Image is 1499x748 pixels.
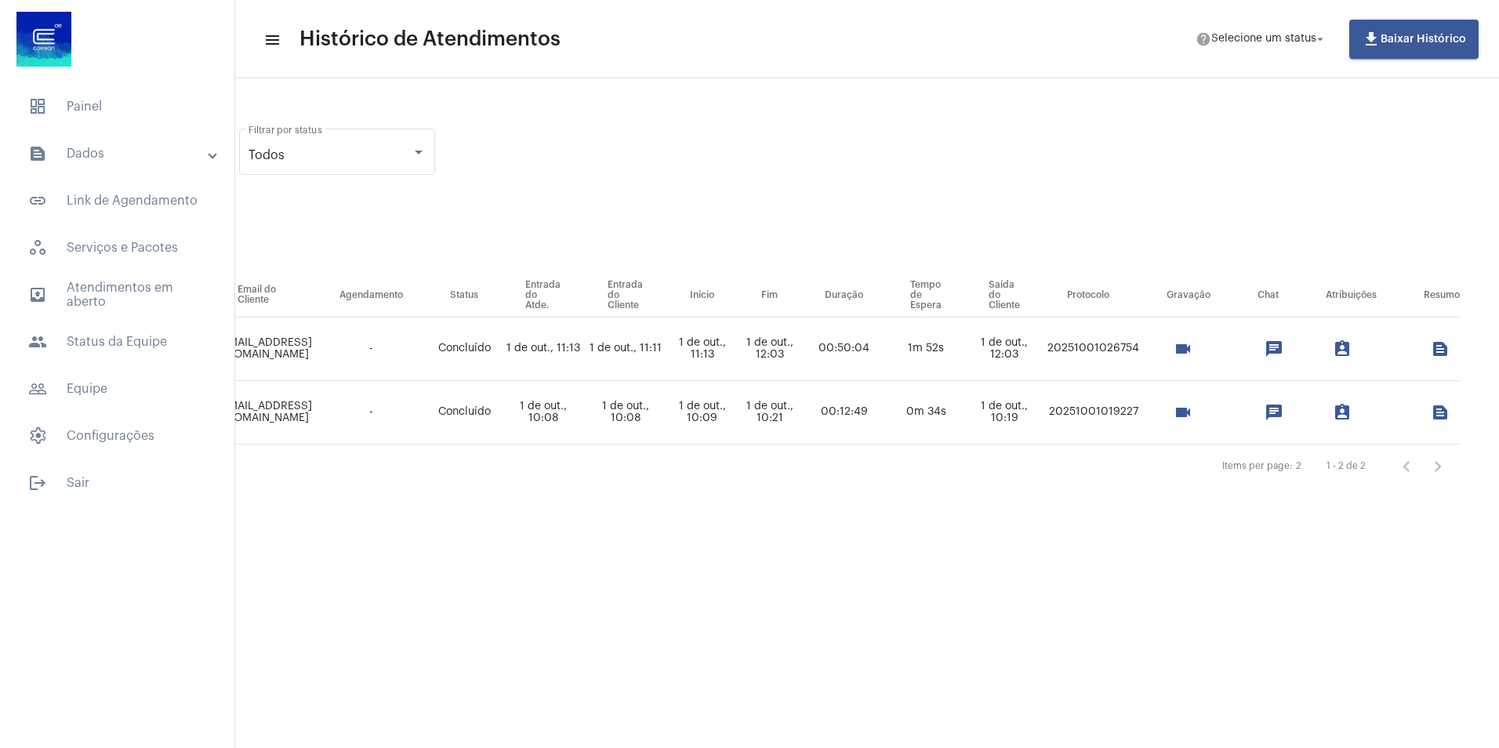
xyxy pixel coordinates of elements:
[1186,24,1337,55] button: Selecione um status
[316,318,426,381] td: -
[1333,403,1352,422] mat-icon: assignment_ind
[1238,333,1298,365] mat-chip-list: selection
[738,274,801,318] th: Fim
[1265,403,1283,422] mat-icon: chat
[965,318,1043,381] td: 1 de out., 12:03
[1391,451,1422,482] button: Página anterior
[13,8,75,71] img: d4669ae0-8c07-2337-4f67-34b0df7f5ae4.jpeg
[1222,461,1293,471] div: Items per page:
[1196,31,1211,47] mat-icon: help
[666,274,738,318] th: Início
[801,274,887,318] th: Duração
[214,318,316,381] td: [EMAIL_ADDRESS][DOMAIN_NAME]
[887,274,965,318] th: Tempo de Espera
[1362,30,1381,49] mat-icon: file_download
[16,182,219,220] span: Link de Agendamento
[1302,274,1400,318] th: Atribuições
[584,318,666,381] td: 1 de out., 11:11
[316,381,426,445] td: -
[28,97,47,116] span: sidenav icon
[1043,381,1143,445] td: 20251001019227
[16,417,219,455] span: Configurações
[28,144,47,163] mat-icon: sidenav icon
[666,318,738,381] td: 1 de out., 11:13
[1404,397,1460,428] mat-chip-list: selection
[28,427,47,445] span: sidenav icon
[1327,461,1366,471] div: 1 - 2 de 2
[1043,274,1143,318] th: Protocolo
[16,370,219,408] span: Equipe
[801,318,887,381] td: 00:50:04
[502,381,584,445] td: 1 de out., 10:08
[1234,274,1302,318] th: Chat
[1306,397,1396,428] mat-chip-list: selection
[584,381,666,445] td: 1 de out., 10:08
[738,318,801,381] td: 1 de out., 12:03
[16,88,219,125] span: Painel
[1404,333,1460,365] mat-chip-list: selection
[28,332,47,351] mat-icon: sidenav icon
[1431,403,1450,422] mat-icon: text_snippet_outlined
[316,274,426,318] th: Agendamento
[1296,461,1301,471] div: 2
[263,31,279,49] mat-icon: sidenav icon
[426,381,502,445] td: Concluído
[801,381,887,445] td: 00:12:49
[887,381,965,445] td: 0m 34s
[965,274,1043,318] th: Saída do Cliente
[1422,451,1454,482] button: Próxima página
[1265,340,1283,358] mat-icon: chat
[16,323,219,361] span: Status da Equipe
[584,274,666,318] th: Entrada do Cliente
[965,381,1043,445] td: 1 de out., 10:19
[214,274,316,318] th: Email do Cliente
[1349,20,1479,59] button: Baixar Histórico
[249,149,285,162] span: Todos
[1400,274,1460,318] th: Resumo
[16,464,219,502] span: Sair
[28,238,47,257] span: sidenav icon
[1431,340,1450,358] mat-icon: text_snippet_outlined
[16,229,219,267] span: Serviços e Pacotes
[28,285,47,304] mat-icon: sidenav icon
[502,318,584,381] td: 1 de out., 11:13
[666,381,738,445] td: 1 de out., 10:09
[16,276,219,314] span: Atendimentos em aberto
[426,274,502,318] th: Status
[299,27,561,52] span: Histórico de Atendimentos
[1147,397,1230,428] mat-chip-list: selection
[28,474,47,492] mat-icon: sidenav icon
[1147,333,1230,365] mat-chip-list: selection
[1043,318,1143,381] td: 20251001026754
[1333,340,1352,358] mat-icon: assignment_ind
[1306,333,1396,365] mat-chip-list: selection
[1174,340,1192,358] mat-icon: videocam
[1362,34,1466,45] span: Baixar Histórico
[28,191,47,210] mat-icon: sidenav icon
[28,379,47,398] mat-icon: sidenav icon
[214,381,316,445] td: [EMAIL_ADDRESS][DOMAIN_NAME]
[28,144,209,163] mat-panel-title: Dados
[1174,403,1192,422] mat-icon: videocam
[502,274,584,318] th: Entrada do Atde.
[426,318,502,381] td: Concluído
[1211,34,1316,45] span: Selecione um status
[1238,397,1298,428] mat-chip-list: selection
[1313,32,1327,46] mat-icon: arrow_drop_down
[887,318,965,381] td: 1m 52s
[738,381,801,445] td: 1 de out., 10:21
[9,135,234,172] mat-expansion-panel-header: sidenav iconDados
[1143,274,1234,318] th: Gravação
